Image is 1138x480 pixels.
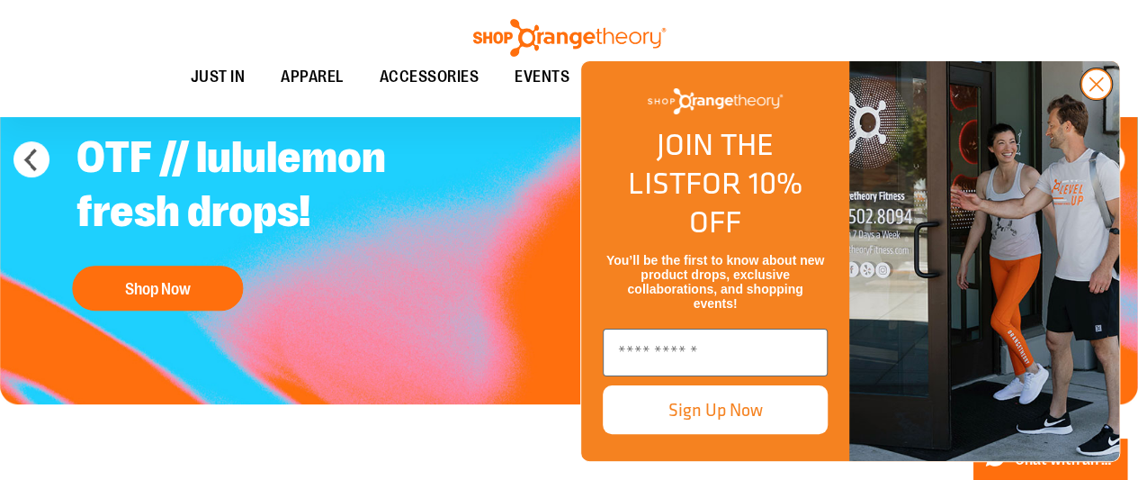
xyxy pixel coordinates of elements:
[606,253,824,311] span: You’ll be the first to know about new product drops, exclusive collaborations, and shopping events!
[1080,68,1113,101] button: Close dialog
[562,42,1138,480] div: FLYOUT Form
[603,329,828,376] input: Enter email
[72,266,243,311] button: Shop Now
[849,61,1119,461] img: Shop Orangtheory
[603,385,828,434] button: Sign Up Now
[685,160,802,244] span: FOR 10% OFF
[13,141,49,177] button: prev
[380,57,479,97] span: ACCESSORIES
[63,117,510,257] h2: OTF // lululemon fresh drops!
[63,117,510,320] a: OTF // lululemon fresh drops! Shop Now
[281,57,344,97] span: APPAREL
[515,57,569,97] span: EVENTS
[648,88,783,114] img: Shop Orangetheory
[191,57,246,97] span: JUST IN
[470,19,668,57] img: Shop Orangetheory
[628,122,774,205] span: JOIN THE LIST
